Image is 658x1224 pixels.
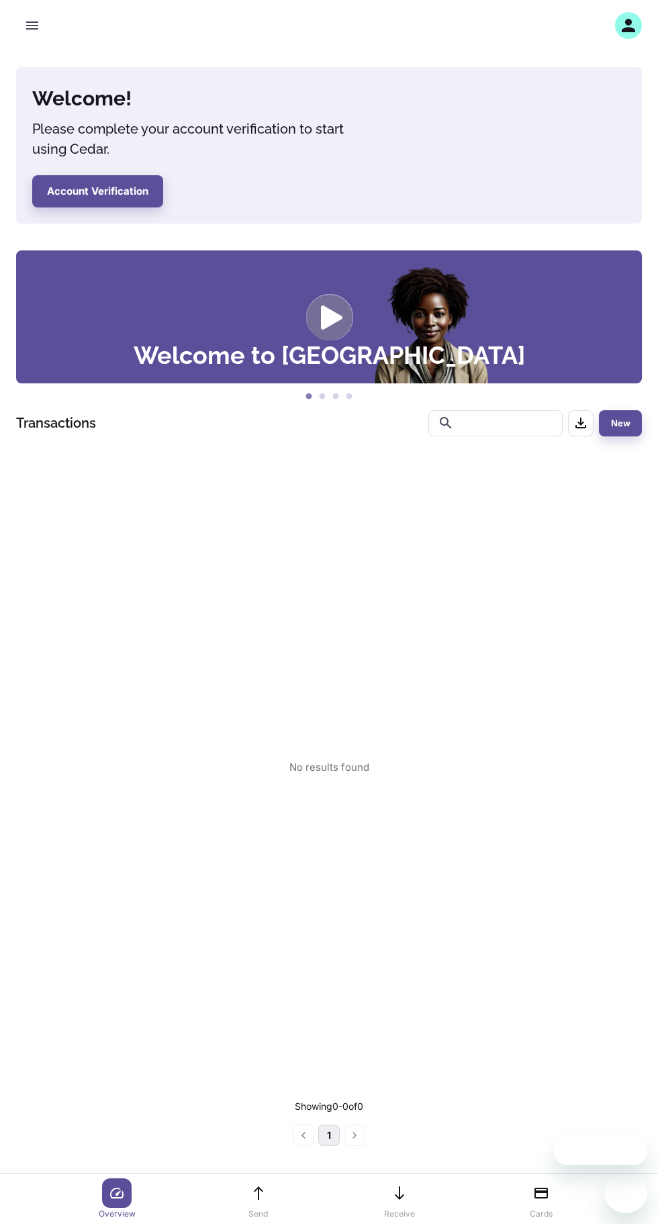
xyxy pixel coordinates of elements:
h4: Welcome! [32,83,368,113]
button: 4 [342,390,356,404]
a: Cards [517,1178,565,1220]
nav: pagination navigation [291,1125,367,1146]
h3: Welcome to [GEOGRAPHIC_DATA] [134,343,525,367]
button: page 1 [318,1125,340,1146]
p: Overview [99,1208,136,1220]
p: Send [248,1208,268,1220]
button: Account Verification [32,175,163,207]
div: No results found [289,760,369,775]
button: 1 [302,390,316,404]
iframe: Button to launch messaging window [604,1170,647,1213]
p: Cards [530,1208,553,1220]
h1: Transactions [16,413,96,433]
button: New [599,410,642,436]
a: Send [234,1178,283,1220]
h5: Please complete your account verification to start using Cedar. [32,119,368,159]
a: Receive [375,1178,424,1220]
iframe: Message from company [554,1135,647,1165]
button: 3 [329,390,342,404]
p: Receive [384,1208,415,1220]
a: Overview [93,1178,141,1220]
p: Showing 0-0 of 0 [295,1099,363,1114]
button: 2 [316,390,329,404]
